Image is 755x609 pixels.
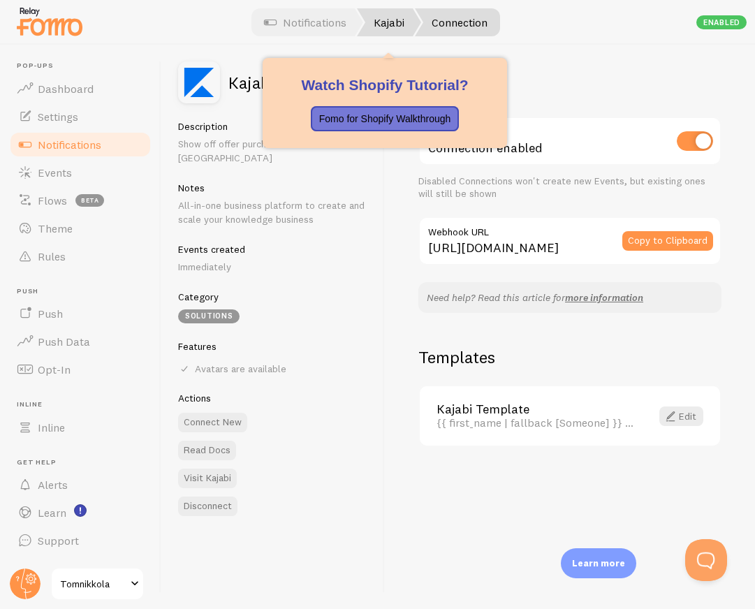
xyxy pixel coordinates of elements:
iframe: Help Scout Beacon - Open [685,539,727,581]
span: Events [38,166,72,179]
p: Show off offer purchases from [GEOGRAPHIC_DATA] [178,137,367,165]
span: Dashboard [38,82,94,96]
h2: Kajabi [228,74,275,91]
a: Inline [8,413,152,441]
a: Visit Kajabi [178,469,237,488]
a: Flows beta [8,186,152,214]
a: Dashboard [8,75,152,103]
span: Alerts [38,478,68,492]
h5: Features [178,340,367,353]
a: Learn [8,499,152,527]
h5: Events created [178,243,367,256]
a: Alerts [8,471,152,499]
svg: <p>Watch New Feature Tutorials!</p> [74,504,87,517]
a: Kajabi Template [437,403,634,416]
div: Solutions [178,309,240,323]
span: Notifications [38,138,101,152]
div: Avatars are available [178,362,367,375]
span: Opt-In [38,362,71,376]
div: {{ first_name | fallback [Someone] }} just purchased **{{ title_with_link }}** {{ time_ago }} [437,416,634,429]
span: Push [38,307,63,321]
h2: Settings [418,78,721,100]
a: Push [8,300,152,328]
a: Notifications [8,131,152,159]
a: Push Data [8,328,152,355]
a: Support [8,527,152,555]
span: Push Data [38,335,90,348]
div: Connection enabled [418,117,721,168]
label: Webhook URL [418,217,721,240]
span: Pop-ups [17,61,152,71]
h2: Watch Shopify Tutorial? [279,75,490,95]
button: Disconnect [178,497,237,516]
img: fomo_icons_kajabi.svg [178,61,220,103]
a: Edit [659,406,703,426]
span: Push [17,287,152,296]
p: Immediately [178,260,367,274]
h2: Templates [418,346,721,368]
h5: Description [178,120,367,133]
button: Fomo for Shopify Walkthrough [311,106,460,131]
h5: Category [178,291,367,303]
button: Connect New [178,413,247,432]
span: Learn [38,506,66,520]
span: Get Help [17,458,152,467]
a: Read Docs [178,441,236,460]
span: Settings [38,110,78,124]
a: more information [565,291,643,304]
span: beta [75,194,104,207]
span: Flows [38,193,67,207]
div: Learn more [561,548,636,578]
span: Rules [38,249,66,263]
p: All-in-one business platform to create and scale your knowledge business [178,198,367,226]
h5: Actions [178,392,367,404]
a: Events [8,159,152,186]
h5: Notes [178,182,367,194]
span: Inline [38,420,65,434]
a: Settings [8,103,152,131]
span: Theme [38,221,73,235]
span: Tomnikkola [60,575,126,592]
a: Rules [8,242,152,270]
img: fomo-relay-logo-orange.svg [15,3,85,39]
span: Support [38,534,79,548]
a: Opt-In [8,355,152,383]
span: Inline [17,400,152,409]
div: Disabled Connections won't create new Events, but existing ones will still be shown [418,175,721,200]
a: Theme [8,214,152,242]
a: Tomnikkola [50,567,145,601]
p: Need help? Read this article for [427,291,713,304]
p: Fomo for Shopify Walkthrough [319,112,451,126]
p: Learn more [572,557,625,570]
button: Copy to Clipboard [622,231,713,251]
